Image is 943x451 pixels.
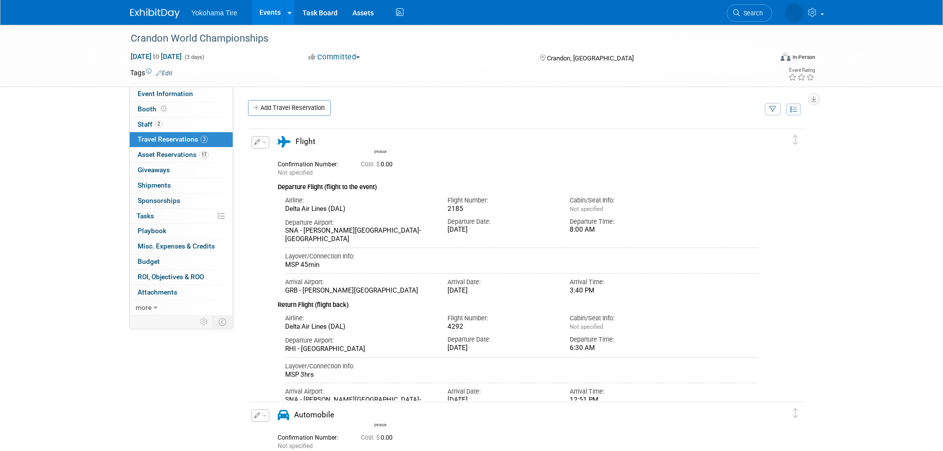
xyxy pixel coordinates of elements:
div: Delta Air Lines (DAL) [285,205,433,213]
div: [DATE] [447,396,555,404]
div: 8:00 AM [570,226,677,234]
div: 2185 [447,205,555,213]
a: Search [727,4,772,22]
i: Click and drag to move item [793,408,798,418]
i: Filter by Traveler [769,106,776,113]
span: Cost: $ [361,161,381,168]
span: Yokohama Tire [192,9,238,17]
a: Playbook [130,224,233,239]
div: 6:30 AM [570,344,677,352]
span: Automobile [294,410,334,419]
div: Arrival Airport: [285,278,433,287]
a: Budget [130,254,233,269]
span: Event Information [138,90,193,98]
div: [DATE] [447,344,555,352]
span: 0.00 [361,434,397,441]
span: Flight [296,137,315,146]
span: Not specified [278,443,313,450]
span: 2 [155,120,162,128]
div: GEOFF DUNIVIN [374,149,387,154]
span: Shipments [138,181,171,189]
span: Not specified [570,323,603,330]
i: Automobile [278,409,289,421]
a: Tasks [130,209,233,224]
div: Departure Date: [447,217,555,226]
span: Travel Reservations [138,135,208,143]
i: Click and drag to move item [793,135,798,145]
span: Booth not reserved yet [159,105,168,112]
img: GEOFF DUNIVIN [785,3,804,22]
div: MSP 45min [285,261,759,269]
div: 3:40 PM [570,287,677,295]
div: Departure Airport: [285,218,433,227]
div: Arrival Airport: [285,387,433,396]
a: Giveaways [130,163,233,178]
div: Layover/Connection Info: [285,362,759,371]
div: Arrival Time: [570,278,677,287]
div: Flight Number: [447,314,555,323]
div: SNA - [PERSON_NAME][GEOGRAPHIC_DATA]-[GEOGRAPHIC_DATA] [285,396,433,413]
div: Event Format [714,51,816,66]
div: GRB - [PERSON_NAME][GEOGRAPHIC_DATA] [285,287,433,295]
div: GEOFF DUNIVIN [372,135,389,154]
a: Edit [156,70,172,77]
button: Committed [305,52,364,62]
div: Flight Number: [447,196,555,205]
a: Staff2 [130,117,233,132]
div: MSP 3hrs [285,371,759,379]
div: Confirmation Number: [278,431,346,442]
a: Sponsorships [130,194,233,208]
a: Attachments [130,285,233,300]
a: Travel Reservations3 [130,132,233,147]
div: [DATE] [447,226,555,234]
div: Cabin/Seat Info: [570,314,677,323]
a: Asset Reservations17 [130,148,233,162]
div: Cabin/Seat Info: [570,196,677,205]
div: Layover/Connection Info: [285,252,759,261]
div: SNA - [PERSON_NAME][GEOGRAPHIC_DATA]-[GEOGRAPHIC_DATA] [285,227,433,244]
span: Cost: $ [361,434,381,441]
div: GEOFF DUNIVIN [374,422,387,427]
div: Return Flight (flight back) [278,295,759,310]
a: Booth [130,102,233,117]
a: Event Information [130,87,233,101]
div: Delta Air Lines (DAL) [285,323,433,331]
div: Arrival Date: [447,278,555,287]
span: Not specified [570,205,603,212]
td: Tags [130,68,172,78]
span: 0.00 [361,161,397,168]
span: Misc. Expenses & Credits [138,242,215,250]
a: Shipments [130,178,233,193]
span: Playbook [138,227,166,235]
span: more [136,303,151,311]
a: Misc. Expenses & Credits [130,239,233,254]
span: Staff [138,120,162,128]
div: Event Rating [788,68,815,73]
span: [DATE] [DATE] [130,52,182,61]
span: 17 [199,151,209,158]
a: more [130,301,233,315]
span: Giveaways [138,166,170,174]
div: 12:51 PM [570,396,677,404]
span: Attachments [138,288,177,296]
span: Sponsorships [138,197,180,204]
div: Departure Time: [570,217,677,226]
div: Crandon World Championships [127,30,757,48]
span: Search [740,9,763,17]
span: Booth [138,105,168,113]
a: Add Travel Reservation [248,100,331,116]
span: Budget [138,257,160,265]
img: ExhibitDay [130,8,180,18]
div: RHI - [GEOGRAPHIC_DATA] [285,345,433,353]
div: Departure Date: [447,335,555,344]
span: (3 days) [184,54,204,60]
div: In-Person [792,53,815,61]
div: Departure Time: [570,335,677,344]
div: 4292 [447,323,555,331]
a: ROI, Objectives & ROO [130,270,233,285]
div: Arrival Date: [447,387,555,396]
img: GEOFF DUNIVIN [374,408,388,422]
img: GEOFF DUNIVIN [374,135,388,149]
i: Flight [278,136,291,148]
span: Crandon, [GEOGRAPHIC_DATA] [547,54,634,62]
